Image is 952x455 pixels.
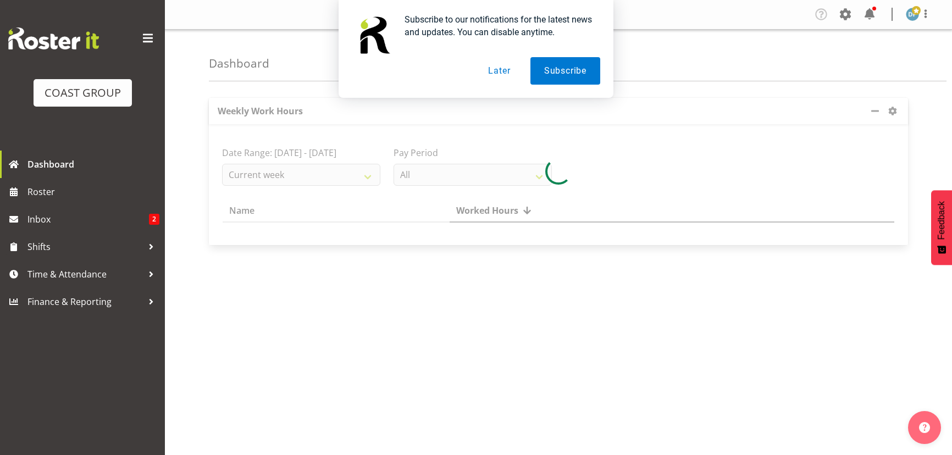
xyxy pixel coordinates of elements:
span: Shifts [27,238,143,255]
div: Subscribe to our notifications for the latest news and updates. You can disable anytime. [396,13,600,38]
button: Feedback - Show survey [931,190,952,265]
img: help-xxl-2.png [919,422,930,433]
span: Feedback [937,201,947,240]
span: Inbox [27,211,149,227]
span: Time & Attendance [27,266,143,282]
button: Subscribe [530,57,600,85]
span: Finance & Reporting [27,293,143,310]
button: Later [474,57,524,85]
span: Roster [27,184,159,200]
img: notification icon [352,13,396,57]
span: 2 [149,214,159,225]
span: Dashboard [27,156,159,173]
